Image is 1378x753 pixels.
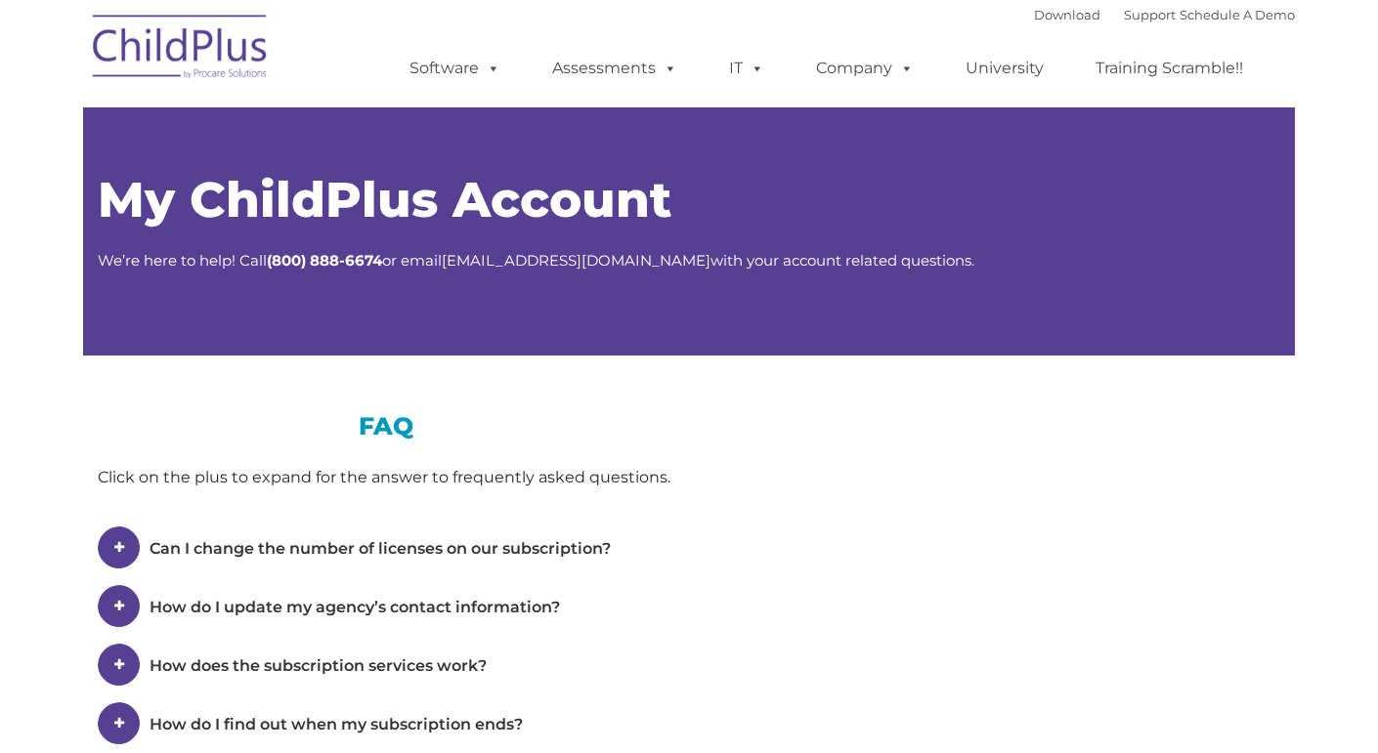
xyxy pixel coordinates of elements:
[98,414,674,439] h3: FAQ
[1034,7,1100,22] a: Download
[1034,7,1295,22] font: |
[150,539,611,558] span: Can I change the number of licenses on our subscription?
[267,251,272,270] strong: (
[1180,7,1295,22] a: Schedule A Demo
[272,251,382,270] strong: 800) 888-6674
[390,49,520,88] a: Software
[1076,49,1263,88] a: Training Scramble!!
[98,251,974,270] span: We’re here to help! Call or email with your account related questions.
[533,49,697,88] a: Assessments
[83,1,279,99] img: ChildPlus by Procare Solutions
[98,463,674,492] div: Click on the plus to expand for the answer to frequently asked questions.
[442,251,711,270] a: [EMAIL_ADDRESS][DOMAIN_NAME]
[797,49,933,88] a: Company
[150,598,560,616] span: How do I update my agency’s contact information?
[150,656,487,675] span: How does the subscription services work?
[946,49,1063,88] a: University
[1124,7,1176,22] a: Support
[150,715,523,733] span: How do I find out when my subscription ends?
[710,49,784,88] a: IT
[98,170,671,230] span: My ChildPlus Account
